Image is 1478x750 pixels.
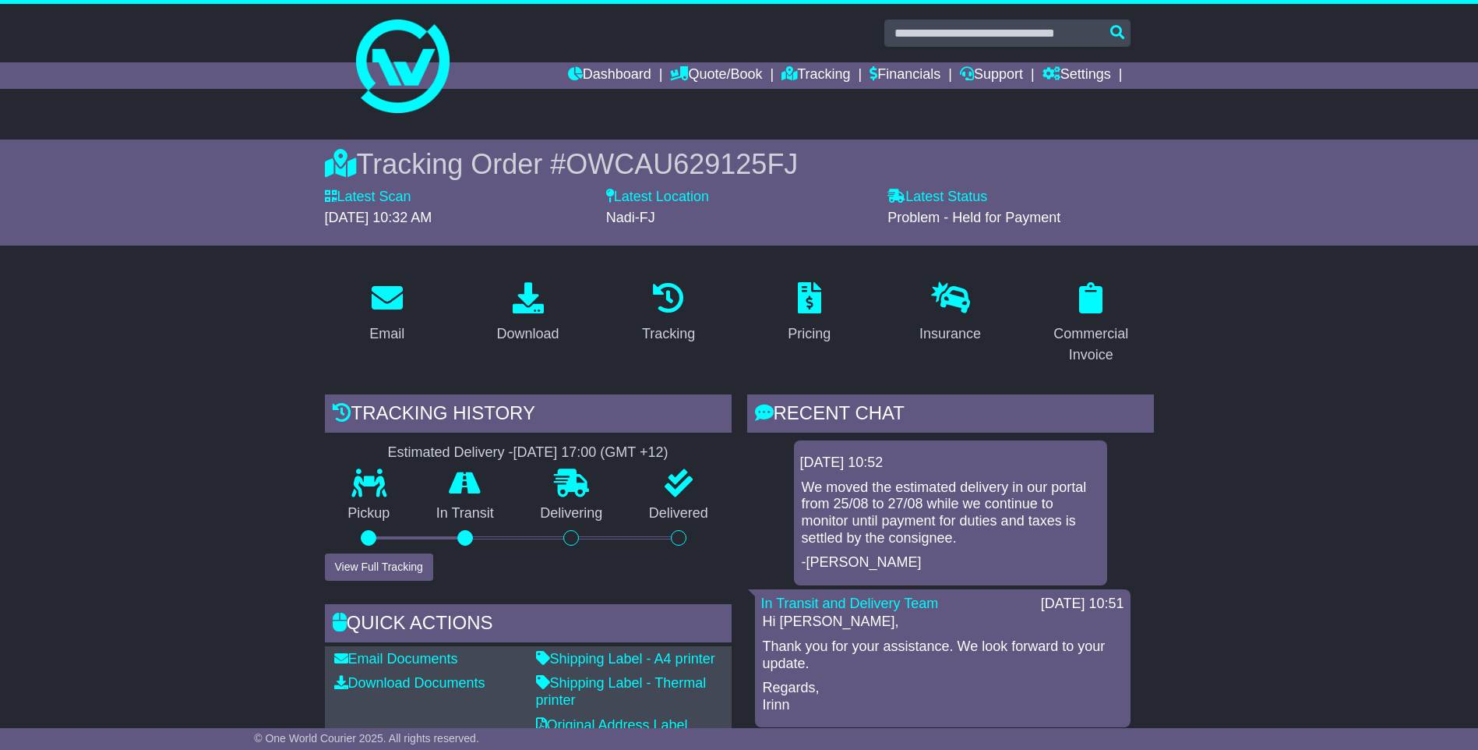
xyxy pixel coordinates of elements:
[1028,277,1154,371] a: Commercial Invoice
[325,554,433,581] button: View Full Tracking
[919,324,981,345] div: Insurance
[626,505,732,522] p: Delivered
[763,639,1123,672] p: Thank you for your assistance. We look forward to your update.
[1042,62,1111,89] a: Settings
[887,189,987,206] label: Latest Status
[761,596,939,611] a: In Transit and Delivery Team
[325,444,732,462] div: Estimated Delivery -
[670,62,762,89] a: Quote/Book
[536,717,688,733] a: Original Address Label
[517,505,626,522] p: Delivering
[325,505,414,522] p: Pickup
[369,324,404,345] div: Email
[1039,324,1144,366] div: Commercial Invoice
[800,455,1101,472] div: [DATE] 10:52
[642,324,695,345] div: Tracking
[747,394,1154,437] div: RECENT CHAT
[536,675,707,708] a: Shipping Label - Thermal printer
[802,554,1099,571] p: -[PERSON_NAME]
[254,732,479,745] span: © One World Courier 2025. All rights reserved.
[632,277,705,350] a: Tracking
[568,62,651,89] a: Dashboard
[536,651,715,667] a: Shipping Label - A4 printer
[778,277,841,350] a: Pricing
[359,277,414,350] a: Email
[334,675,485,691] a: Download Documents
[887,210,1060,225] span: Problem - Held for Payment
[325,394,732,437] div: Tracking history
[909,277,991,350] a: Insurance
[334,651,458,667] a: Email Documents
[566,148,798,180] span: OWCAU629125FJ
[325,189,411,206] label: Latest Scan
[496,324,559,345] div: Download
[960,62,1023,89] a: Support
[413,505,517,522] p: In Transit
[763,614,1123,631] p: Hi [PERSON_NAME],
[606,210,655,225] span: Nadi-FJ
[870,62,940,89] a: Financials
[325,147,1154,181] div: Tracking Order #
[325,604,732,646] div: Quick Actions
[606,189,709,206] label: Latest Location
[1041,596,1124,613] div: [DATE] 10:51
[802,479,1099,547] p: We moved the estimated delivery in our portal from 25/08 to 27/08 while we continue to monitor un...
[788,324,831,345] div: Pricing
[781,62,850,89] a: Tracking
[325,210,432,225] span: [DATE] 10:32 AM
[763,680,1123,713] p: Regards, Irinn
[513,444,668,462] div: [DATE] 17:00 (GMT +12)
[486,277,569,350] a: Download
